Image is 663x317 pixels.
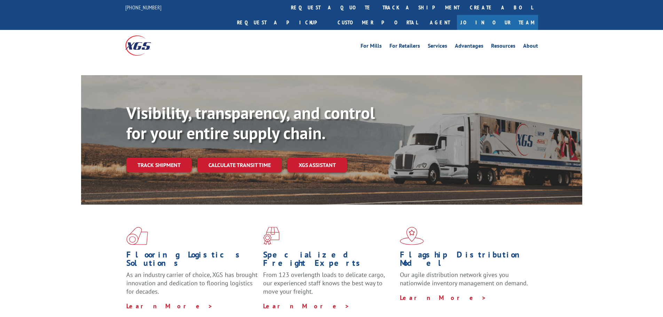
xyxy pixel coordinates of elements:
[287,158,347,173] a: XGS ASSISTANT
[400,251,531,271] h1: Flagship Distribution Model
[126,227,148,245] img: xgs-icon-total-supply-chain-intelligence-red
[389,43,420,51] a: For Retailers
[400,271,528,287] span: Our agile distribution network gives you nationwide inventory management on demand.
[263,302,350,310] a: Learn More >
[126,158,192,172] a: Track shipment
[126,102,375,144] b: Visibility, transparency, and control for your entire supply chain.
[423,15,457,30] a: Agent
[491,43,515,51] a: Resources
[263,271,395,302] p: From 123 overlength loads to delicate cargo, our experienced staff knows the best way to move you...
[126,302,213,310] a: Learn More >
[455,43,483,51] a: Advantages
[126,271,258,295] span: As an industry carrier of choice, XGS has brought innovation and dedication to flooring logistics...
[361,43,382,51] a: For Mills
[523,43,538,51] a: About
[263,251,395,271] h1: Specialized Freight Experts
[232,15,332,30] a: Request a pickup
[457,15,538,30] a: Join Our Team
[332,15,423,30] a: Customer Portal
[197,158,282,173] a: Calculate transit time
[125,4,161,11] a: [PHONE_NUMBER]
[126,251,258,271] h1: Flooring Logistics Solutions
[428,43,447,51] a: Services
[400,227,424,245] img: xgs-icon-flagship-distribution-model-red
[263,227,279,245] img: xgs-icon-focused-on-flooring-red
[400,294,487,302] a: Learn More >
